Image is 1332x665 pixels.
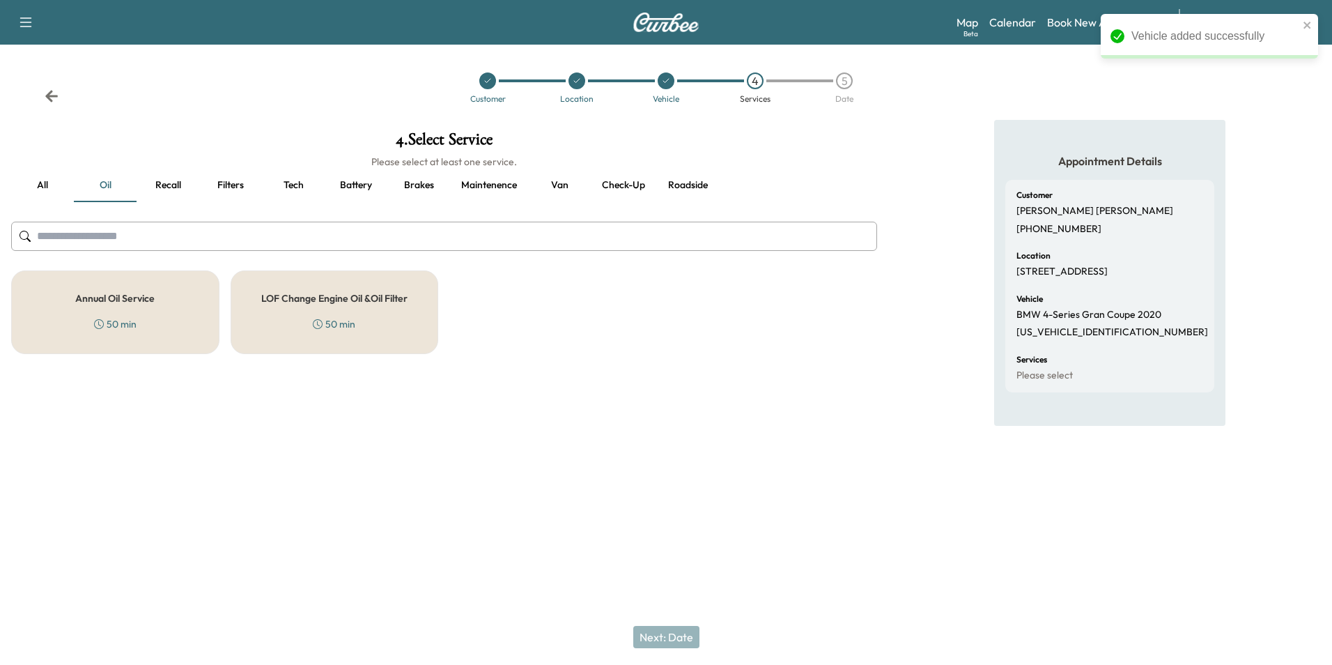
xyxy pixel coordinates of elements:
[1016,191,1053,199] h6: Customer
[1016,369,1073,382] p: Please select
[1016,266,1108,278] p: [STREET_ADDRESS]
[11,131,877,155] h1: 4 . Select Service
[835,95,853,103] div: Date
[1016,326,1208,339] p: [US_VEHICLE_IDENTIFICATION_NUMBER]
[1016,295,1043,303] h6: Vehicle
[262,169,325,202] button: Tech
[1131,28,1299,45] div: Vehicle added successfully
[1303,20,1312,31] button: close
[94,317,137,331] div: 50 min
[1047,14,1165,31] a: Book New Appointment
[11,169,74,202] button: all
[1016,309,1161,321] p: BMW 4-Series Gran Coupe 2020
[740,95,770,103] div: Services
[199,169,262,202] button: Filters
[747,72,764,89] div: 4
[11,155,877,169] h6: Please select at least one service.
[45,89,59,103] div: Back
[387,169,450,202] button: Brakes
[261,293,408,303] h5: LOF Change Engine Oil &Oil Filter
[470,95,506,103] div: Customer
[989,14,1036,31] a: Calendar
[1005,153,1214,169] h5: Appointment Details
[313,317,355,331] div: 50 min
[963,29,978,39] div: Beta
[74,169,137,202] button: Oil
[1016,205,1173,217] p: [PERSON_NAME] [PERSON_NAME]
[325,169,387,202] button: Battery
[656,169,719,202] button: Roadside
[957,14,978,31] a: MapBeta
[528,169,591,202] button: Van
[11,169,877,202] div: basic tabs example
[137,169,199,202] button: Recall
[653,95,679,103] div: Vehicle
[450,169,528,202] button: Maintenence
[633,13,699,32] img: Curbee Logo
[1016,356,1047,364] h6: Services
[1016,252,1051,260] h6: Location
[75,293,155,303] h5: Annual Oil Service
[560,95,594,103] div: Location
[836,72,853,89] div: 5
[1016,223,1101,236] p: [PHONE_NUMBER]
[591,169,656,202] button: Check-up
